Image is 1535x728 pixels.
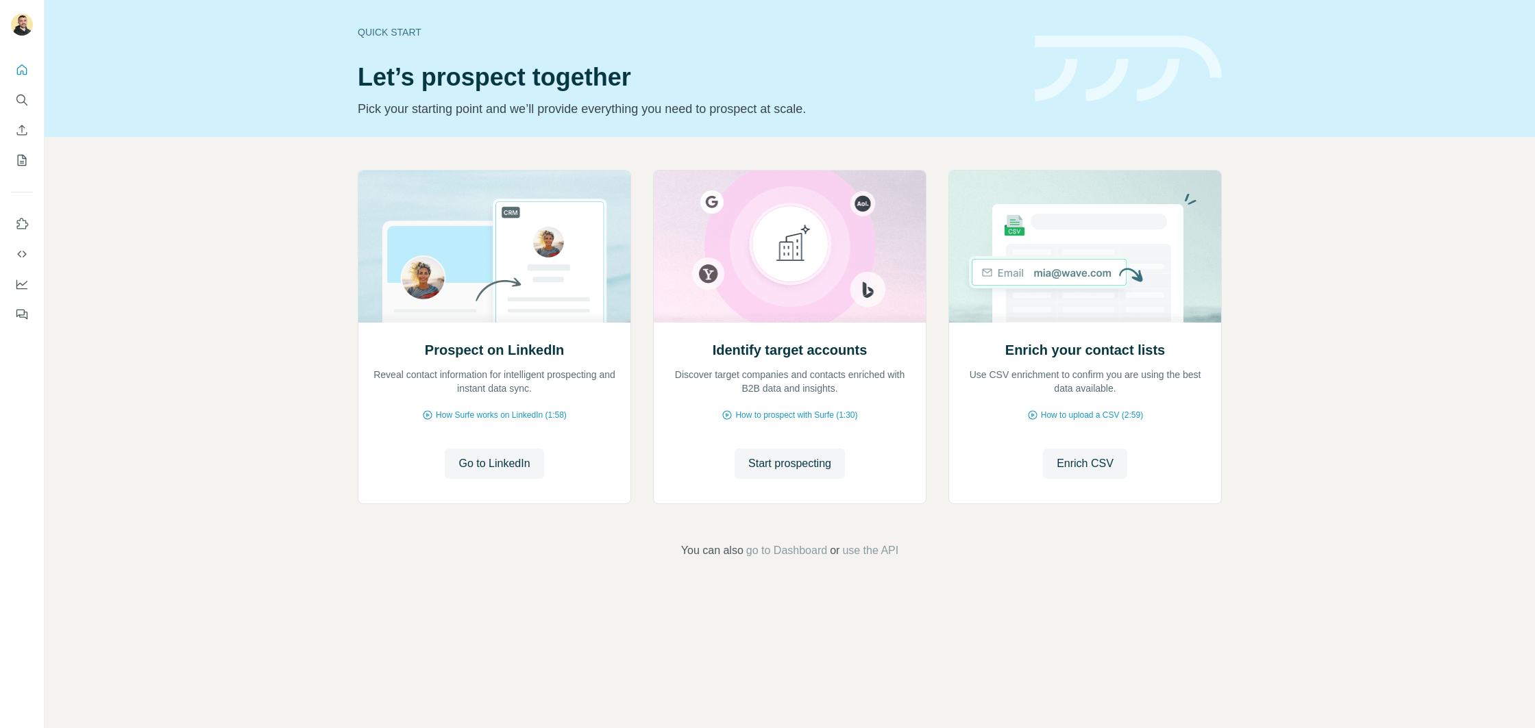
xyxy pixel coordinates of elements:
img: Enrich your contact lists [948,171,1222,323]
img: banner [1035,36,1222,102]
button: Search [11,88,33,112]
button: Dashboard [11,272,33,297]
img: Prospect on LinkedIn [358,171,631,323]
button: Quick start [11,58,33,82]
span: How to prospect with Surfe (1:30) [735,409,857,421]
span: You can also [681,542,744,559]
button: Feedback [11,302,33,327]
span: How Surfe works on LinkedIn (1:58) [436,409,567,421]
img: Avatar [11,14,33,36]
p: Pick your starting point and we’ll provide everything you need to prospect at scale. [358,99,1018,118]
h2: Identify target accounts [713,340,868,360]
span: Enrich CSV [1057,455,1114,472]
button: use the API [842,542,898,559]
button: Enrich CSV [11,118,33,142]
button: Enrich CSV [1043,449,1127,479]
span: Go to LinkedIn [458,455,530,472]
span: How to upload a CSV (2:59) [1041,409,1143,421]
p: Use CSV enrichment to confirm you are using the best data available. [963,368,1207,395]
button: My lists [11,148,33,173]
div: Quick start [358,25,1018,39]
button: Use Surfe on LinkedIn [11,212,33,236]
h2: Enrich your contact lists [1005,340,1165,360]
p: Discover target companies and contacts enriched with B2B data and insights. [667,368,912,395]
img: Identify target accounts [653,171,926,323]
h1: Let’s prospect together [358,64,1018,91]
button: go to Dashboard [746,542,827,559]
button: Use Surfe API [11,242,33,266]
span: Start prospecting [748,455,831,472]
button: Start prospecting [735,449,845,479]
span: or [830,542,839,559]
h2: Prospect on LinkedIn [425,340,564,360]
p: Reveal contact information for intelligent prospecting and instant data sync. [372,368,617,395]
button: Go to LinkedIn [445,449,543,479]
